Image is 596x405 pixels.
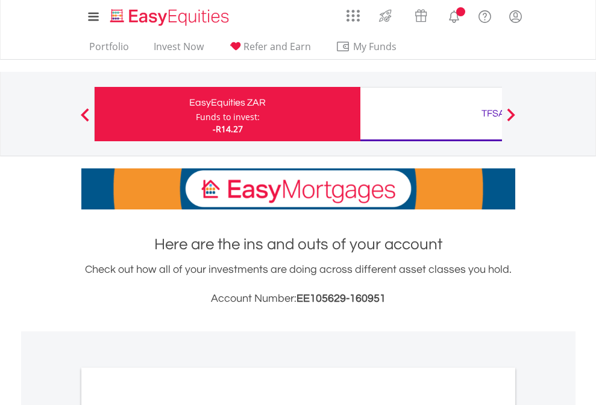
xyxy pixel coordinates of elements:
[81,234,515,255] h1: Here are the ins and outs of your account
[149,40,209,59] a: Invest Now
[439,3,469,27] a: Notifications
[339,3,368,22] a: AppsGrid
[500,3,531,30] a: My Profile
[196,111,260,123] div: Funds to invest:
[411,6,431,25] img: vouchers-v2.svg
[81,261,515,307] div: Check out how all of your investments are doing across different asset classes you hold.
[375,6,395,25] img: thrive-v2.svg
[296,293,386,304] span: EE105629-160951
[469,3,500,27] a: FAQ's and Support
[108,7,234,27] img: EasyEquities_Logo.png
[499,114,523,126] button: Next
[105,3,234,27] a: Home page
[213,123,243,135] span: -R14.27
[84,40,134,59] a: Portfolio
[224,40,316,59] a: Refer and Earn
[81,290,515,307] h3: Account Number:
[243,40,311,53] span: Refer and Earn
[102,94,353,111] div: EasyEquities ZAR
[347,9,360,22] img: grid-menu-icon.svg
[81,168,515,209] img: EasyMortage Promotion Banner
[73,114,97,126] button: Previous
[403,3,439,25] a: Vouchers
[336,39,415,54] span: My Funds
